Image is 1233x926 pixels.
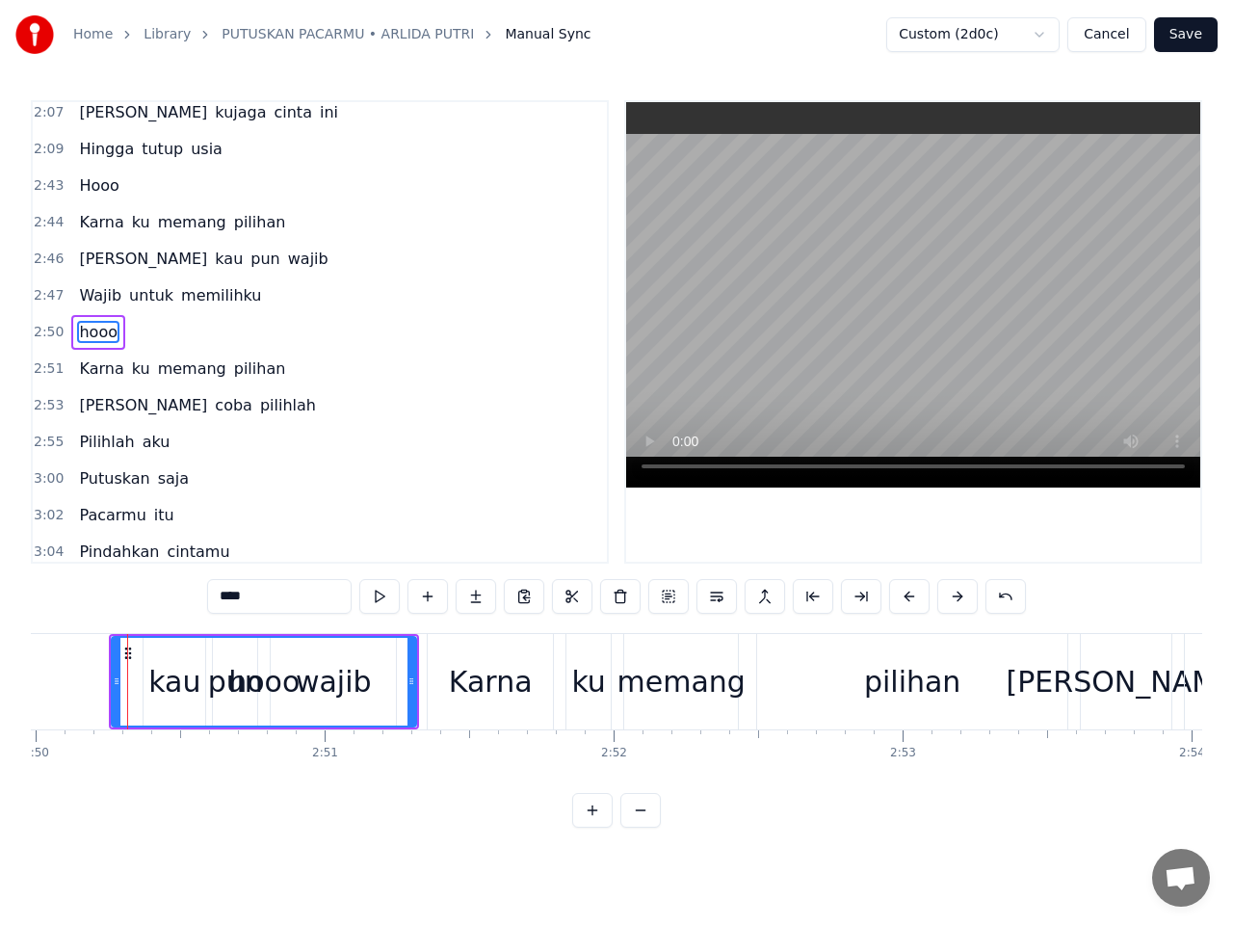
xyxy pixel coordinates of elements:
[77,467,151,489] span: Putuskan
[77,504,147,526] span: Pacarmu
[312,746,338,761] div: 2:51
[449,660,533,703] div: Karna
[890,746,916,761] div: 2:53
[34,286,64,305] span: 2:47
[189,138,224,160] span: usia
[73,25,113,44] a: Home
[228,660,300,703] div: hooo
[34,506,64,525] span: 3:02
[152,504,176,526] span: itu
[505,25,590,44] span: Manual Sync
[77,138,136,160] span: Hingga
[249,248,281,270] span: pun
[77,211,125,233] span: Karna
[77,321,119,343] span: hooo
[165,541,231,563] span: cintamu
[15,15,54,54] img: youka
[34,433,64,452] span: 2:55
[144,25,191,44] a: Library
[77,431,136,453] span: Pilihlah
[77,101,209,123] span: [PERSON_NAME]
[77,284,123,306] span: Wajib
[272,101,313,123] span: cinta
[286,248,330,270] span: wajib
[77,394,209,416] span: [PERSON_NAME]
[616,660,745,703] div: memang
[213,101,268,123] span: kujaga
[179,284,263,306] span: memilihku
[34,250,64,269] span: 2:46
[34,359,64,379] span: 2:51
[1067,17,1145,52] button: Cancel
[232,357,288,380] span: pilihan
[130,211,152,233] span: ku
[318,101,340,123] span: ini
[156,357,228,380] span: memang
[156,467,191,489] span: saja
[601,746,627,761] div: 2:52
[77,174,120,197] span: Hooo
[34,140,64,159] span: 2:09
[34,469,64,489] span: 3:00
[213,248,245,270] span: kau
[864,660,960,703] div: pilihan
[222,25,474,44] a: PUTUSKAN PACARMU • ARLIDA PUTRI
[34,103,64,122] span: 2:07
[1152,849,1210,907] div: Open chat
[232,211,288,233] span: pilihan
[156,211,228,233] span: memang
[34,542,64,562] span: 3:04
[258,394,318,416] span: pilihlah
[34,176,64,196] span: 2:43
[1179,746,1205,761] div: 2:54
[34,323,64,342] span: 2:50
[34,396,64,415] span: 2:53
[140,138,185,160] span: tutup
[77,357,125,380] span: Karna
[34,213,64,232] span: 2:44
[73,25,591,44] nav: breadcrumb
[213,394,254,416] span: coba
[127,284,175,306] span: untuk
[130,357,152,380] span: ku
[77,541,161,563] span: Pindahkan
[1154,17,1218,52] button: Save
[141,431,172,453] span: aku
[77,248,209,270] span: [PERSON_NAME]
[571,660,605,703] div: ku
[23,746,49,761] div: 2:50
